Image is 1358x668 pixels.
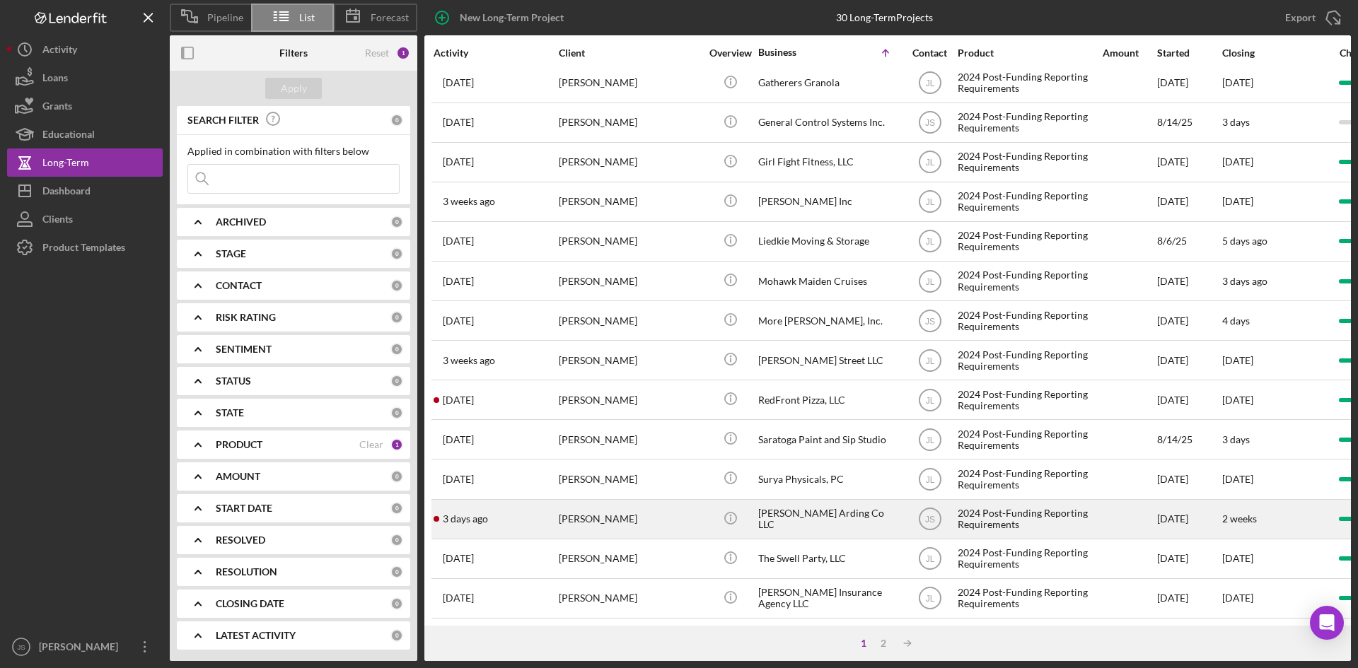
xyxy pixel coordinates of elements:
[390,597,403,610] div: 0
[1222,156,1253,168] time: [DATE]
[1222,512,1257,525] time: 2 weeks
[443,235,474,247] time: 2025-08-18 13:48
[925,78,934,88] text: JL
[1157,47,1221,59] div: Started
[42,205,73,237] div: Clients
[443,315,474,327] time: 2025-08-15 10:35
[17,643,25,651] text: JS
[958,460,1099,498] div: 2024 Post-Funding Reporting Requirements
[1222,433,1250,445] time: 3 days
[443,156,474,168] time: 2025-08-11 19:44
[758,64,900,102] div: Gatherers Granola
[216,471,260,482] b: AMOUNT
[1222,315,1250,327] time: 4 days
[424,4,578,32] button: New Long-Term Project
[925,395,934,405] text: JL
[758,223,900,260] div: Liedkie Moving & Storage
[958,183,1099,221] div: 2024 Post-Funding Reporting Requirements
[216,216,266,228] b: ARCHIVED
[1157,460,1221,498] div: [DATE]
[758,143,900,181] div: Girl Fight Fitness, LLC
[7,120,163,148] button: Educational
[390,114,403,127] div: 0
[396,46,410,60] div: 1
[42,177,91,209] div: Dashboard
[42,35,77,67] div: Activity
[390,375,403,387] div: 0
[836,12,933,23] div: 30 Long-Term Projects
[704,47,757,59] div: Overview
[1157,302,1221,339] div: [DATE]
[390,279,403,292] div: 0
[371,12,409,23] span: Forecast
[559,341,700,379] div: [PERSON_NAME]
[1222,592,1253,604] time: [DATE]
[874,638,893,649] div: 2
[559,64,700,102] div: [PERSON_NAME]
[216,344,272,355] b: SENTIMENT
[758,381,900,418] div: RedFront Pizza, LLC
[758,104,900,141] div: General Control Systems Inc.
[559,381,700,418] div: [PERSON_NAME]
[1222,116,1250,128] time: 3 days
[559,540,700,578] div: [PERSON_NAME]
[958,540,1099,578] div: 2024 Post-Funding Reporting Requirements
[925,197,934,207] text: JL
[559,143,700,181] div: [PERSON_NAME]
[7,633,163,661] button: JS[PERSON_NAME]
[7,35,163,64] a: Activity
[443,117,474,128] time: 2025-08-14 19:22
[758,341,900,379] div: [PERSON_NAME] Street LLC
[1222,195,1253,207] time: [DATE]
[207,12,243,23] span: Pipeline
[958,381,1099,418] div: 2024 Post-Funding Reporting Requirements
[42,233,125,265] div: Product Templates
[460,4,564,32] div: New Long-Term Project
[443,513,488,525] time: 2025-08-22 07:48
[443,592,474,604] time: 2025-07-31 22:52
[758,460,900,498] div: Surya Physicals, PC
[216,312,276,323] b: RISK RATING
[559,262,700,300] div: [PERSON_NAME]
[7,92,163,120] button: Grants
[42,120,95,152] div: Educational
[390,438,403,451] div: 1
[1157,381,1221,418] div: [DATE]
[1157,143,1221,181] div: [DATE]
[854,638,874,649] div: 1
[758,183,900,221] div: [PERSON_NAME] Inc
[1222,76,1253,88] time: [DATE]
[924,316,934,326] text: JS
[559,580,700,617] div: [PERSON_NAME]
[758,421,900,458] div: Saratoga Paint and Sip Studio
[443,196,495,207] time: 2025-08-02 16:24
[187,146,400,157] div: Applied in combination with filters below
[443,355,495,366] time: 2025-08-05 18:13
[216,630,296,641] b: LATEST ACTIVITY
[559,302,700,339] div: [PERSON_NAME]
[958,47,1099,59] div: Product
[1222,394,1253,406] time: [DATE]
[7,177,163,205] button: Dashboard
[443,276,474,287] time: 2025-08-08 18:12
[390,566,403,578] div: 0
[1157,580,1221,617] div: [DATE]
[216,248,246,259] b: STAGE
[559,47,700,59] div: Client
[559,500,700,538] div: [PERSON_NAME]
[758,500,900,538] div: [PERSON_NAME] Arding Co LLC
[7,205,163,233] a: Clients
[7,148,163,177] button: Long-Term
[1222,235,1267,247] time: 5 days ago
[925,276,934,286] text: JL
[1271,4,1351,32] button: Export
[42,92,72,124] div: Grants
[1157,500,1221,538] div: [DATE]
[925,554,934,564] text: JL
[925,475,934,485] text: JL
[958,143,1099,181] div: 2024 Post-Funding Reporting Requirements
[958,64,1099,102] div: 2024 Post-Funding Reporting Requirements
